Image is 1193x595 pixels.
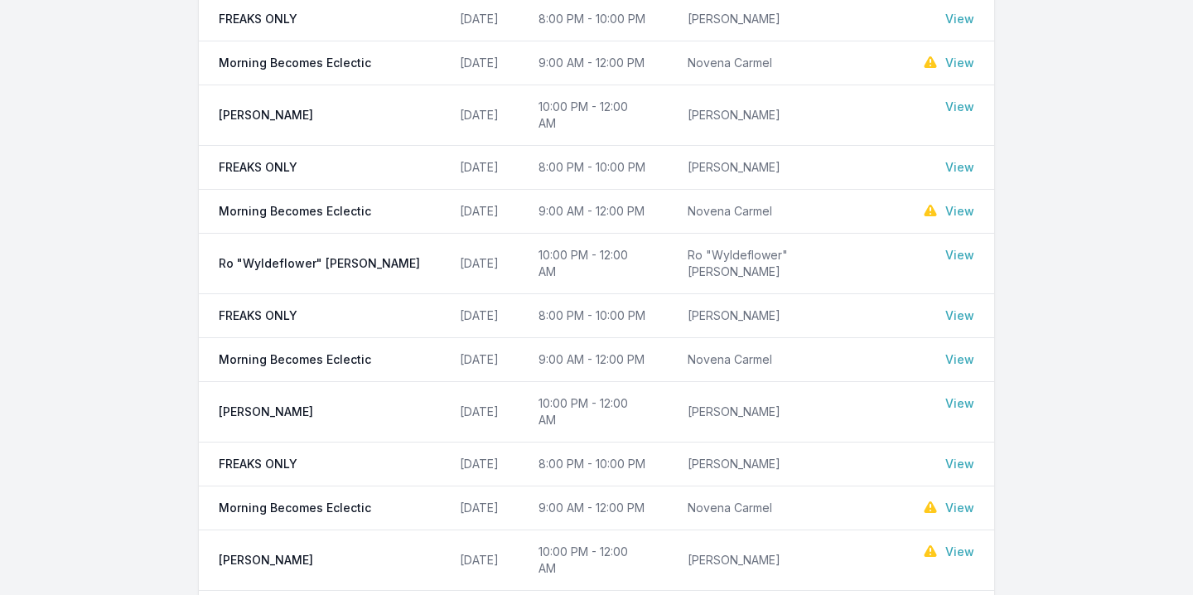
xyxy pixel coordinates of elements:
[519,85,668,146] td: 10:00 PM - 12:00 AM
[519,530,668,591] td: 10:00 PM - 12:00 AM
[945,159,974,176] a: View
[440,530,519,591] td: [DATE]
[668,530,902,591] td: [PERSON_NAME]
[668,190,902,234] td: Novena Carmel
[219,255,420,272] span: Ro "Wyldeflower" [PERSON_NAME]
[219,456,297,472] span: FREAKS ONLY
[440,294,519,338] td: [DATE]
[945,203,974,220] a: View
[945,500,974,516] a: View
[668,294,902,338] td: [PERSON_NAME]
[668,41,902,85] td: Novena Carmel
[945,55,974,71] a: View
[945,351,974,368] a: View
[440,190,519,234] td: [DATE]
[219,351,371,368] span: Morning Becomes Eclectic
[668,382,902,443] td: [PERSON_NAME]
[440,443,519,486] td: [DATE]
[519,294,668,338] td: 8:00 PM - 10:00 PM
[519,443,668,486] td: 8:00 PM - 10:00 PM
[519,382,668,443] td: 10:00 PM - 12:00 AM
[440,234,519,294] td: [DATE]
[668,338,902,382] td: Novena Carmel
[519,234,668,294] td: 10:00 PM - 12:00 AM
[945,99,974,115] a: View
[945,307,974,324] a: View
[440,85,519,146] td: [DATE]
[219,552,313,568] span: [PERSON_NAME]
[519,486,668,530] td: 9:00 AM - 12:00 PM
[219,107,313,123] span: [PERSON_NAME]
[440,382,519,443] td: [DATE]
[668,85,902,146] td: [PERSON_NAME]
[668,146,902,190] td: [PERSON_NAME]
[519,190,668,234] td: 9:00 AM - 12:00 PM
[440,41,519,85] td: [DATE]
[219,307,297,324] span: FREAKS ONLY
[219,159,297,176] span: FREAKS ONLY
[945,247,974,264] a: View
[519,338,668,382] td: 9:00 AM - 12:00 PM
[440,338,519,382] td: [DATE]
[668,486,902,530] td: Novena Carmel
[945,456,974,472] a: View
[668,234,902,294] td: Ro "Wyldeflower" [PERSON_NAME]
[945,395,974,412] a: View
[219,404,313,420] span: [PERSON_NAME]
[945,11,974,27] a: View
[219,11,297,27] span: FREAKS ONLY
[519,41,668,85] td: 9:00 AM - 12:00 PM
[219,203,371,220] span: Morning Becomes Eclectic
[219,500,371,516] span: Morning Becomes Eclectic
[945,544,974,560] a: View
[668,443,902,486] td: [PERSON_NAME]
[440,146,519,190] td: [DATE]
[519,146,668,190] td: 8:00 PM - 10:00 PM
[440,486,519,530] td: [DATE]
[219,55,371,71] span: Morning Becomes Eclectic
